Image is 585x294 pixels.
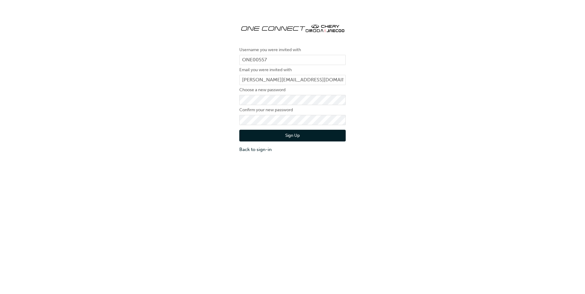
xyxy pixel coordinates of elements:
label: Email you were invited with [239,66,346,74]
label: Choose a new password [239,86,346,94]
input: Username [239,55,346,65]
label: Username you were invited with [239,46,346,54]
button: Sign Up [239,130,346,141]
label: Confirm your new password [239,106,346,114]
img: oneconnect [239,18,346,37]
a: Back to sign-in [239,146,346,153]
